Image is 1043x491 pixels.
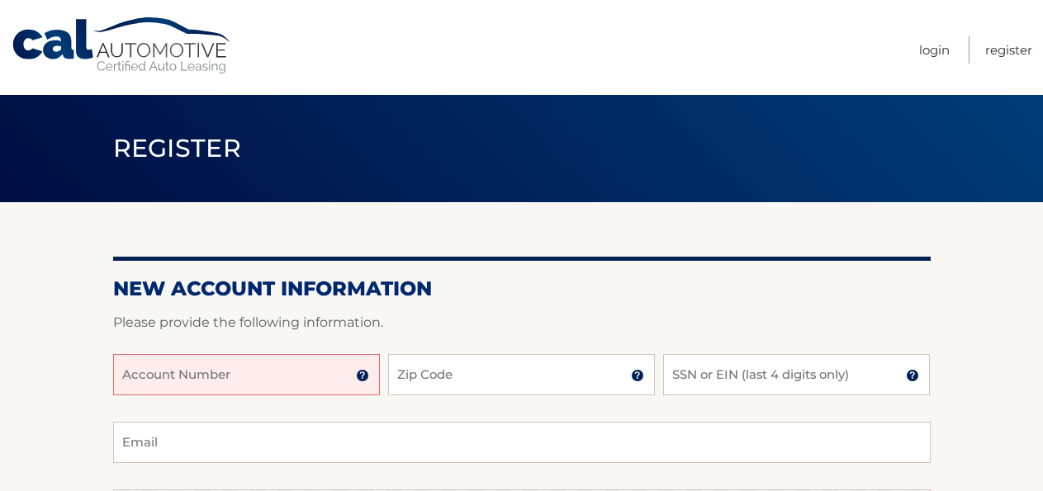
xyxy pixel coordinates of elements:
[663,354,930,395] input: SSN or EIN (last 4 digits only)
[631,369,644,382] img: tooltip.svg
[113,311,931,334] p: Please provide the following information.
[113,422,931,463] input: Email
[985,36,1032,64] a: Register
[113,354,380,395] input: Account Number
[919,36,950,64] a: Login
[11,17,234,75] a: Cal Automotive
[113,133,242,163] span: Register
[388,354,655,395] input: Zip Code
[356,369,369,382] img: tooltip.svg
[113,276,931,301] h2: New Account Information
[906,369,919,382] img: tooltip.svg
